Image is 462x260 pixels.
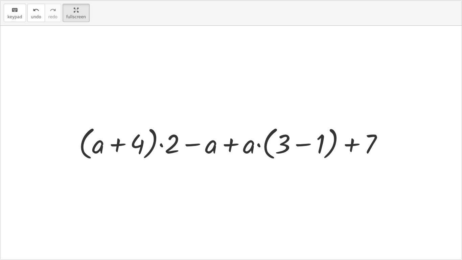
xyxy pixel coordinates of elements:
[63,4,90,22] button: fullscreen
[27,4,45,22] button: undoundo
[11,6,18,14] i: keyboard
[7,15,22,19] span: keypad
[31,15,41,19] span: undo
[50,6,56,14] i: redo
[45,4,61,22] button: redoredo
[48,15,57,19] span: redo
[4,4,26,22] button: keyboardkeypad
[33,6,39,14] i: undo
[66,15,86,19] span: fullscreen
